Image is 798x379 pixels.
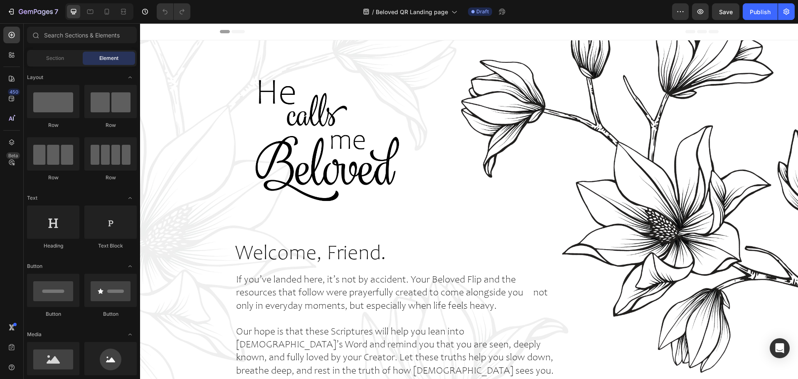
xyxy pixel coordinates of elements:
div: Row [27,121,79,129]
span: Beloved QR Landing page [376,7,448,16]
span: Element [99,54,118,62]
button: 7 [3,3,62,20]
iframe: Design area [140,23,798,379]
span: Button [27,263,42,270]
div: Row [84,174,137,181]
span: Save [719,8,733,15]
div: Publish [750,7,771,16]
span: Toggle open [123,328,137,341]
div: Row [27,174,79,181]
span: Layout [27,74,43,81]
div: Beta [6,152,20,159]
div: Row [84,121,137,129]
span: Section [46,54,64,62]
span: Toggle open [123,191,137,205]
div: Button [27,310,79,318]
span: Draft [476,8,489,15]
span: Media [27,331,42,338]
input: Search Sections & Elements [27,27,137,43]
span: Toggle open [123,260,137,273]
p: Our hope is that these Scriptures will help you lean into [DEMOGRAPHIC_DATA]’s Word and remind yo... [96,303,416,368]
span: / [372,7,374,16]
p: 7 [54,7,58,17]
button: Publish [743,3,778,20]
button: Save [712,3,739,20]
span: Toggle open [123,71,137,84]
div: Undo/Redo [157,3,190,20]
div: Text Block [84,242,137,250]
div: Open Intercom Messenger [770,338,790,358]
div: 450 [8,89,20,95]
div: Button [84,310,137,318]
span: Text [27,194,37,202]
div: Heading [27,242,79,250]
